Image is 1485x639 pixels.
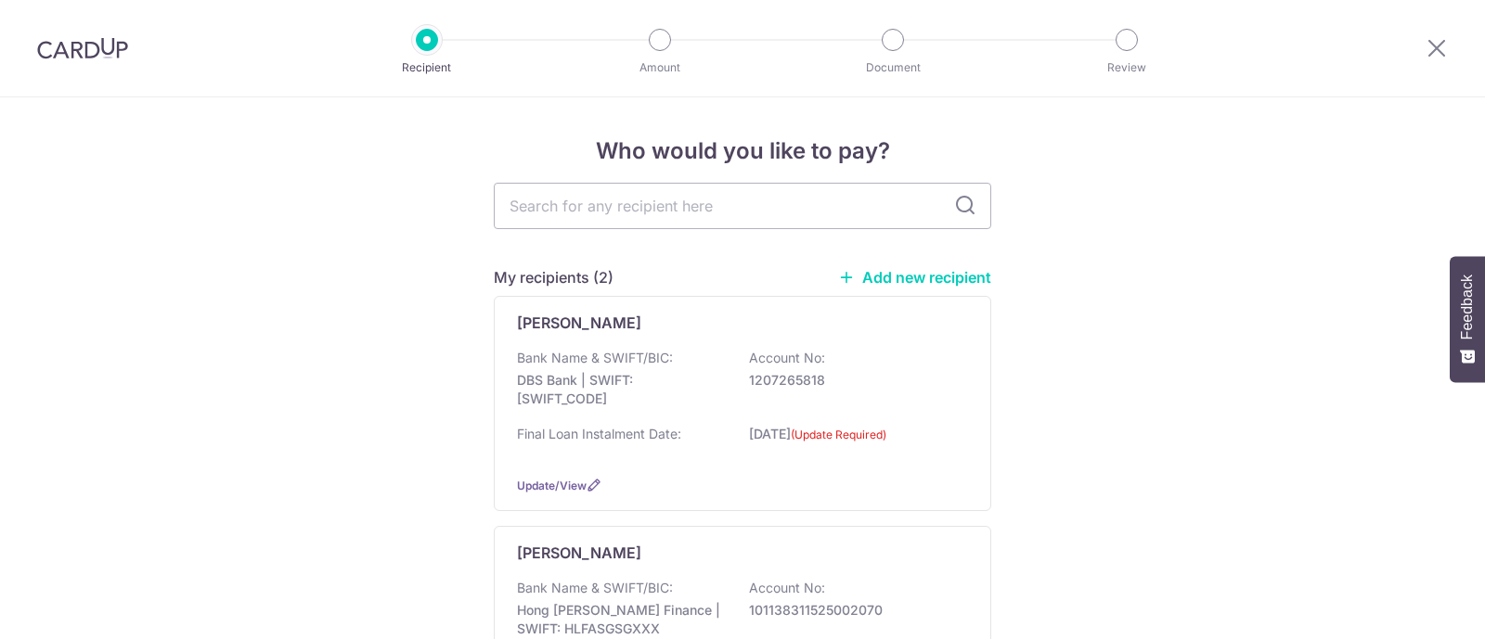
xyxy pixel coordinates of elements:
[824,58,962,77] p: Document
[494,266,613,288] h5: My recipients (2)
[517,542,641,564] p: [PERSON_NAME]
[517,425,681,443] p: Final Loan Instalment Date:
[494,134,991,168] h4: Who would you like to pay?
[749,425,957,455] p: [DATE]
[749,349,825,367] p: Account No:
[749,579,825,597] p: Account No:
[749,371,957,390] p: 1207265818
[749,601,957,620] p: 101138311525002070
[517,579,673,597] p: Bank Name & SWIFT/BIC:
[517,601,725,638] p: Hong [PERSON_NAME] Finance | SWIFT: HLFASGSGXXX
[1366,583,1466,630] iframe: Opens a widget where you can find more information
[517,349,673,367] p: Bank Name & SWIFT/BIC:
[838,268,991,287] a: Add new recipient
[1450,256,1485,382] button: Feedback - Show survey
[791,426,886,444] label: (Update Required)
[494,183,991,229] input: Search for any recipient here
[517,479,587,492] a: Update/View
[358,58,496,77] p: Recipient
[37,37,128,59] img: CardUp
[1459,275,1476,339] span: Feedback
[517,371,725,408] p: DBS Bank | SWIFT: [SWIFT_CODE]
[1058,58,1195,77] p: Review
[517,312,641,334] p: [PERSON_NAME]
[591,58,729,77] p: Amount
